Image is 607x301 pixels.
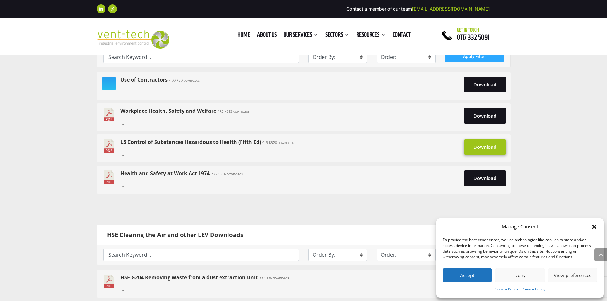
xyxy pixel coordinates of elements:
button: Accept [443,268,492,282]
a: Follow on X [108,4,117,13]
span: 919 KB 20 downloads [262,140,294,145]
div: To provide the best experiences, we use technologies like cookies to store and/or access device i... [443,237,597,260]
img: Icon [101,108,117,121]
a: Privacy Policy [521,285,545,293]
a: About us [257,32,277,39]
button: Deny [495,268,545,282]
a: Our Services [284,32,318,39]
a: Workplace Health, Safety and Welfare [120,107,216,114]
span: 175 KB 13 downloads [218,109,249,114]
a: Use of Contractors [120,76,168,83]
a: Download [464,108,506,123]
a: Resources [356,32,386,39]
span: 4.00 KB 0 downloads [169,78,200,82]
a: Health and Safety at Work Act 1974 [120,170,210,177]
img: Icon [101,139,117,153]
a: Download [464,170,506,186]
div: ... [120,139,464,158]
a: Home [237,32,250,39]
div: ... [120,170,464,189]
span: 285 KB 14 downloads [211,172,243,176]
h3: HSE Clearing the Air and other LEV Downloads [107,231,504,238]
div: Close dialog [591,224,597,230]
button: View preferences [548,268,597,282]
span: Contact a member of our team [346,6,490,12]
a: 0117 332 5091 [457,33,489,41]
button: Apply Filter [445,51,504,62]
div: ... [120,108,464,126]
a: L5 Control of Substances Hazardous to Health (Fifth Ed) [120,139,261,146]
a: Cookie Policy [495,285,518,293]
input: Search Keyword... [103,249,299,261]
a: Contact [393,32,411,39]
div: ... [120,275,464,293]
input: Search Keyword... [103,51,299,63]
img: Icon [101,77,117,90]
img: 2023-09-27T08_35_16.549ZVENT-TECH---Clear-background [97,30,170,49]
img: Icon [101,275,117,288]
div: Manage Consent [502,223,538,231]
a: HSE G204 Removing waste from a dust extraction unit [120,274,258,281]
a: Download [464,139,506,154]
a: Download [464,77,506,92]
a: Follow on LinkedIn [97,4,105,13]
a: Sectors [325,32,349,39]
span: Get in touch [457,27,479,32]
img: Icon [101,170,117,184]
span: 33 KB 36 downloads [259,276,289,280]
a: [EMAIL_ADDRESS][DOMAIN_NAME] [412,6,490,12]
div: ... [120,77,464,95]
